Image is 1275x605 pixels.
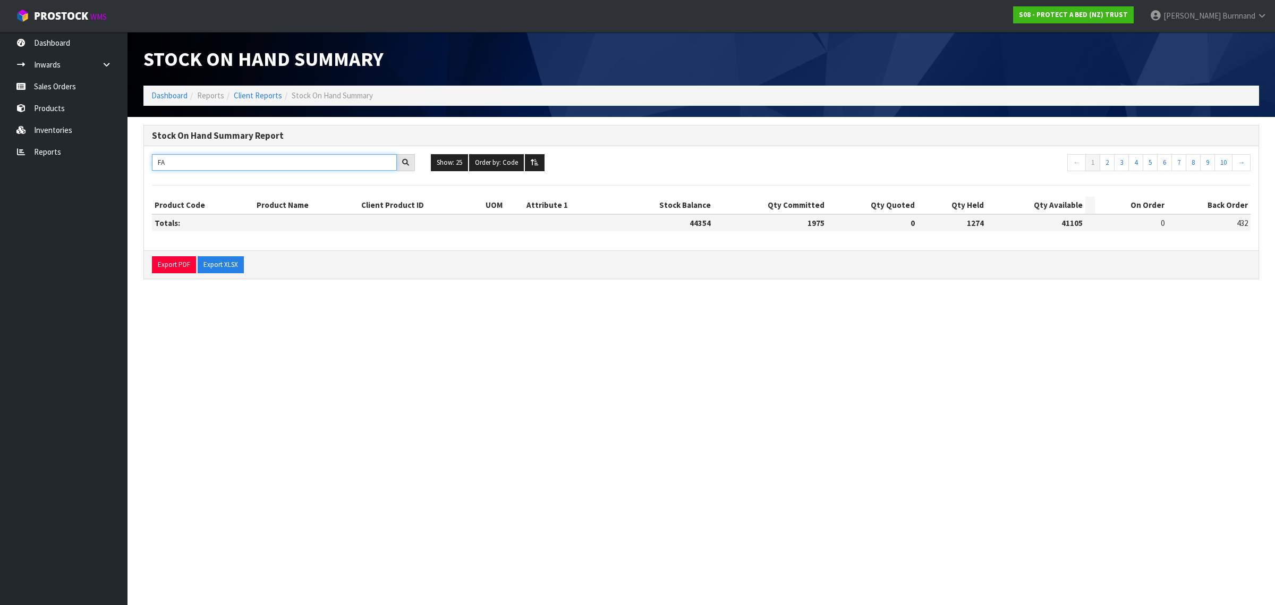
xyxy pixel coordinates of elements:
a: → [1232,154,1251,171]
strong: 41105 [1061,218,1083,228]
button: Export PDF [152,256,196,273]
span: Stock On Hand Summary [143,46,384,71]
strong: Totals: [155,218,180,228]
th: Stock Balance [609,197,713,214]
a: 9 [1200,154,1215,171]
th: On Order [1095,197,1167,214]
th: Qty Committed [713,197,827,214]
a: 6 [1157,154,1172,171]
a: 7 [1171,154,1186,171]
small: WMS [90,12,107,22]
a: Dashboard [151,90,188,100]
a: 4 [1128,154,1143,171]
a: 5 [1143,154,1158,171]
img: cube-alt.png [16,9,29,22]
span: ProStock [34,9,88,23]
th: Qty Held [917,197,987,214]
button: Order by: Code [469,154,524,171]
th: Product Code [152,197,254,214]
th: UOM [483,197,524,214]
input: Search [152,154,397,171]
span: Reports [197,90,224,100]
a: 8 [1186,154,1201,171]
a: 2 [1100,154,1115,171]
strong: 0 [911,218,915,228]
strong: 1274 [967,218,984,228]
span: Burnnand [1222,11,1255,21]
span: Stock On Hand Summary [292,90,373,100]
button: Export XLSX [198,256,244,273]
a: ← [1067,154,1086,171]
strong: S08 - PROTECT A BED (NZ) TRUST [1019,10,1128,19]
th: Qty Quoted [827,197,917,214]
th: Qty Available [987,197,1086,214]
th: Attribute 1 [524,197,609,214]
th: Client Product ID [359,197,483,214]
a: 1 [1085,154,1100,171]
a: 10 [1214,154,1232,171]
span: 0 [1161,218,1164,228]
span: 432 [1237,218,1248,228]
a: Client Reports [234,90,282,100]
nav: Page navigation [988,154,1251,174]
strong: 1975 [807,218,824,228]
th: Product Name [254,197,359,214]
h3: Stock On Hand Summary Report [152,131,1251,141]
span: [PERSON_NAME] [1163,11,1221,21]
a: 3 [1114,154,1129,171]
strong: 44354 [690,218,711,228]
button: Show: 25 [431,154,468,171]
th: Back Order [1167,197,1251,214]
